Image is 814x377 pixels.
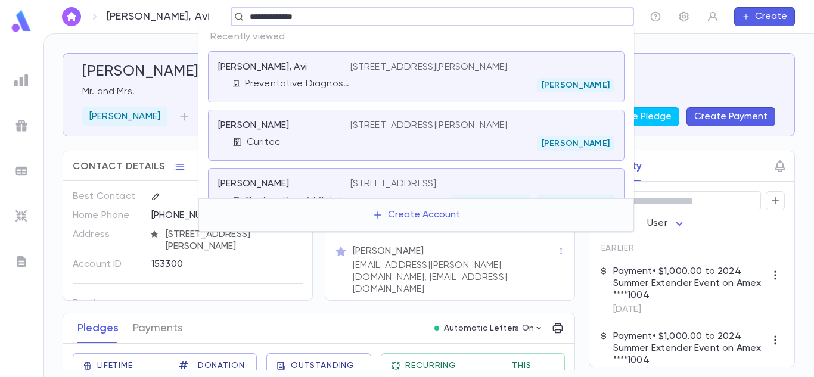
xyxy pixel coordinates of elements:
[73,187,141,206] p: Best Contact
[73,225,141,244] p: Address
[291,361,355,370] span: Outstanding
[14,164,29,178] img: batches_grey.339ca447c9d9533ef1741baa751efc33.svg
[245,78,350,90] p: Preventative Diagnostics Inc.
[89,111,160,123] p: [PERSON_NAME]
[133,313,182,343] button: Payments
[353,245,424,257] p: [PERSON_NAME]
[363,204,470,226] button: Create Account
[82,86,775,98] p: Mr. and Mrs.
[247,136,280,148] p: Curitec
[444,323,535,333] p: Automatic Letters On
[734,7,795,26] button: Create
[218,120,289,132] p: [PERSON_NAME]
[613,304,766,316] p: [DATE]
[537,139,614,148] span: [PERSON_NAME]
[452,197,530,207] span: [PERSON_NAME]
[601,244,635,253] span: Earlier
[686,107,775,126] button: Create Payment
[64,12,79,21] img: home_white.a664292cf8c1dea59945f0da9f25487c.svg
[77,313,119,343] button: Pledges
[647,212,686,235] div: User
[613,331,766,366] p: Payment • $1,000.00 to 2024 Summer Extender Event on Amex ****1004
[430,320,549,337] button: Automatic Letters On
[151,255,272,273] div: 153300
[73,255,141,274] p: Account ID
[194,107,223,126] button: 1
[245,195,350,207] p: Custom Benefit Solutions LLC
[73,206,141,225] p: Home Phone
[73,294,141,313] p: Family
[350,120,508,132] p: [STREET_ADDRESS][PERSON_NAME]
[14,119,29,133] img: campaigns_grey.99e729a5f7ee94e3726e6486bddda8f1.svg
[14,73,29,88] img: reports_grey.c525e4749d1bce6a11f5fe2a8de1b229.svg
[537,80,614,90] span: [PERSON_NAME]
[613,266,766,301] p: Payment • $1,000.00 to 2024 Summer Extender Event on Amex ****1004
[151,206,303,224] div: [PHONE_NUMBER]
[107,10,210,23] p: [PERSON_NAME], Avi
[350,178,437,190] p: [STREET_ADDRESS]
[14,209,29,223] img: imports_grey.530a8a0e642e233f2baf0ef88e8c9fcb.svg
[198,26,634,48] p: Recently viewed
[161,229,304,253] span: [STREET_ADDRESS][PERSON_NAME]
[353,260,557,295] p: [EMAIL_ADDRESS][PERSON_NAME][DOMAIN_NAME], [EMAIL_ADDRESS][DOMAIN_NAME]
[218,178,289,190] p: [PERSON_NAME]
[10,10,33,33] img: logo
[73,161,165,173] span: Contact Details
[14,254,29,269] img: letters_grey.7941b92b52307dd3b8a917253454ce1c.svg
[537,197,614,207] span: [PERSON_NAME]
[350,61,508,73] p: [STREET_ADDRESS][PERSON_NAME]
[218,61,307,73] p: [PERSON_NAME], Avi
[82,63,228,81] h5: [PERSON_NAME], Avi
[598,107,679,126] button: Create Pledge
[82,107,167,126] div: [PERSON_NAME]
[647,219,667,228] span: User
